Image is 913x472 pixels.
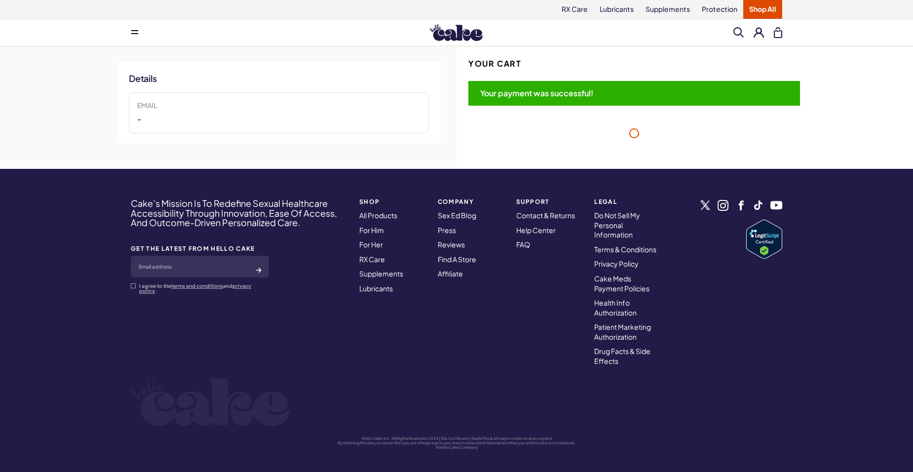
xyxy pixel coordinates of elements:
img: Verify Approval for www.hellocake.com [746,220,782,259]
a: Reviews [438,240,465,249]
strong: Support [516,198,583,205]
img: logo-white [131,376,290,427]
h2: Your Cart [468,58,521,69]
p: By entering this site you swear that you are of legal age in your area to view adult material and... [131,441,782,445]
img: Hello Cake [430,24,483,41]
a: Contact & Returns [516,211,575,220]
a: For Her [359,240,383,249]
a: Privacy Policy [594,259,639,268]
a: Supplements [359,269,403,278]
a: A Hello Cake Company [436,445,478,450]
a: Press [438,226,456,235]
a: Drug Facts & Side Effects [594,347,650,365]
a: Find A Store [438,255,476,264]
h4: Cake’s Mission Is To Redefine Sexual Healthcare Accessibility Through Innovation, Ease Of Access,... [131,198,346,228]
span: - [137,114,142,124]
a: Verify LegitScript Approval for www.hellocake.com [746,220,782,259]
p: Hello Cake, Inc. All Rights Reserved, 2023 | SSL Certificate | Apple Pay & all major credit cards... [131,436,782,441]
label: Email [137,101,420,110]
a: Cake Meds Payment Policies [594,274,649,293]
a: FAQ [516,240,530,249]
span: Your payment was successful! [468,81,800,106]
strong: COMPANY [438,198,504,205]
a: RX Care [359,255,385,264]
a: Do Not Sell My Personal Information [594,211,640,239]
p: I agree to the and . [139,283,269,293]
a: terms and conditions [171,283,223,289]
h2: Details [129,72,429,84]
a: Terms & Conditions [594,245,656,254]
strong: SHOP [359,198,426,205]
a: All Products [359,211,397,220]
a: For Him [359,226,384,235]
a: Help Center [516,226,556,235]
strong: Legal [594,198,661,205]
a: Patient Marketing Authorization [594,322,651,341]
strong: GET THE LATEST FROM HELLO CAKE [131,245,269,252]
a: Lubricants [359,284,393,293]
a: Health Info Authorization [594,298,637,317]
a: Affiliate [438,269,463,278]
a: Sex Ed Blog [438,211,476,220]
